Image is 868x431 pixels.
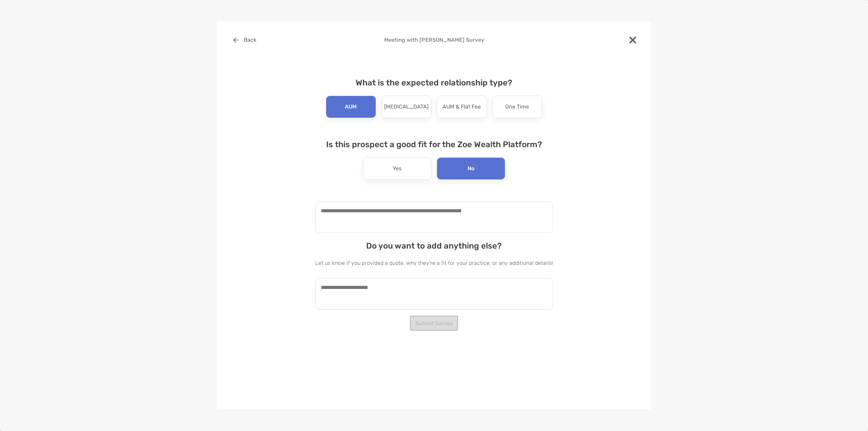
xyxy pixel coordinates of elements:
p: No [468,163,474,174]
h4: Is this prospect a good fit for the Zoe Wealth Platform? [315,140,553,149]
h4: Do you want to add anything else? [315,241,553,251]
p: [MEDICAL_DATA] [384,101,429,112]
p: Yes [393,163,401,174]
p: One Time [505,101,529,112]
p: Let us know if you provided a quote, why they're a fit for your practice, or any additional details! [315,259,553,267]
p: AUM & Flat Fee [442,101,481,112]
p: AUM [345,101,357,112]
button: Back [228,33,261,47]
h4: What is the expected relationship type? [315,78,553,87]
h4: Meeting with [PERSON_NAME] Survey [228,37,640,43]
img: close modal [629,37,636,43]
img: button icon [233,37,239,43]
